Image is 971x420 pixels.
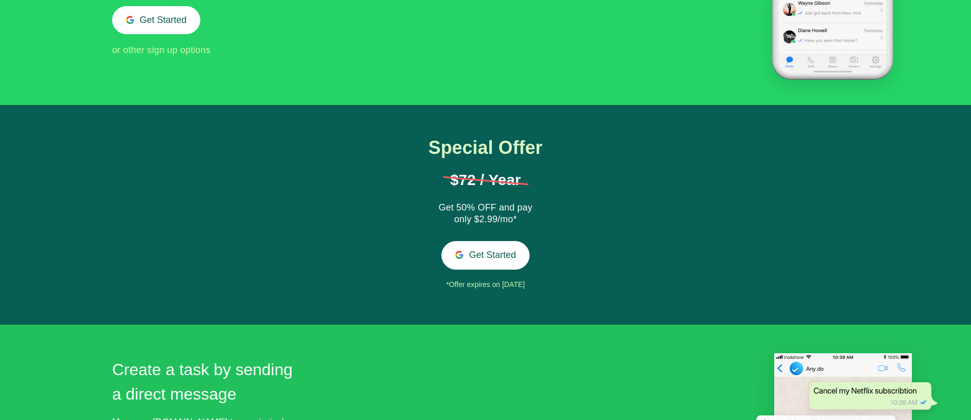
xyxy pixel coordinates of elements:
div: *Offer expires on [DATE] [406,277,565,293]
span: or other sign up options [112,45,211,55]
button: Get Started [441,241,530,269]
h1: $72 / Year [443,172,529,188]
div: Get 50% OFF and pay only $2.99/mo* [435,202,537,226]
h2: Create a task by sending a direct message [112,357,301,406]
button: Get Started [112,6,200,34]
h1: Special Offer [406,138,565,158]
